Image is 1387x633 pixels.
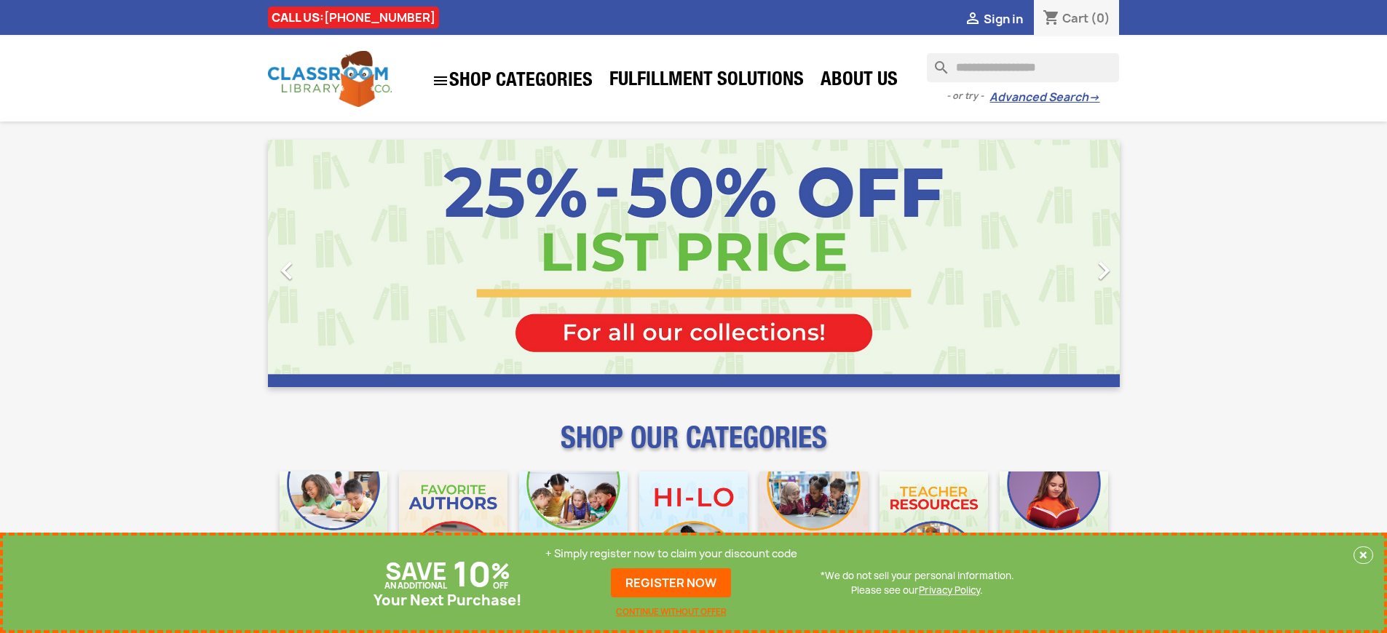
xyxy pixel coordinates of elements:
a: Fulfillment Solutions [602,67,811,96]
a: Advanced Search→ [989,90,1099,105]
img: CLC_Teacher_Resources_Mobile.jpg [880,471,988,580]
span: - or try - [947,89,989,103]
img: CLC_HiLo_Mobile.jpg [639,471,748,580]
input: Search [927,53,1119,82]
img: CLC_Bulk_Mobile.jpg [280,471,388,580]
ul: Carousel container [268,140,1120,387]
a: [PHONE_NUMBER] [324,9,435,25]
a: Previous [268,140,396,387]
i: search [927,53,944,71]
a: About Us [813,67,905,96]
span: (0) [1091,10,1110,26]
i:  [269,252,305,289]
span: Cart [1062,10,1088,26]
i:  [964,11,981,28]
img: CLC_Fiction_Nonfiction_Mobile.jpg [759,471,868,580]
i: shopping_cart [1043,10,1060,28]
a: Next [992,140,1120,387]
div: CALL US: [268,7,439,28]
img: CLC_Favorite_Authors_Mobile.jpg [399,471,507,580]
img: CLC_Dyslexia_Mobile.jpg [1000,471,1108,580]
img: CLC_Phonics_And_Decodables_Mobile.jpg [519,471,628,580]
i:  [432,72,449,89]
p: SHOP OUR CATEGORIES [268,434,1120,460]
span: → [1088,90,1099,105]
i:  [1086,252,1122,289]
a: SHOP CATEGORIES [424,65,600,97]
a:  Sign in [964,11,1023,27]
img: Classroom Library Company [268,51,392,107]
span: Sign in [984,11,1023,27]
